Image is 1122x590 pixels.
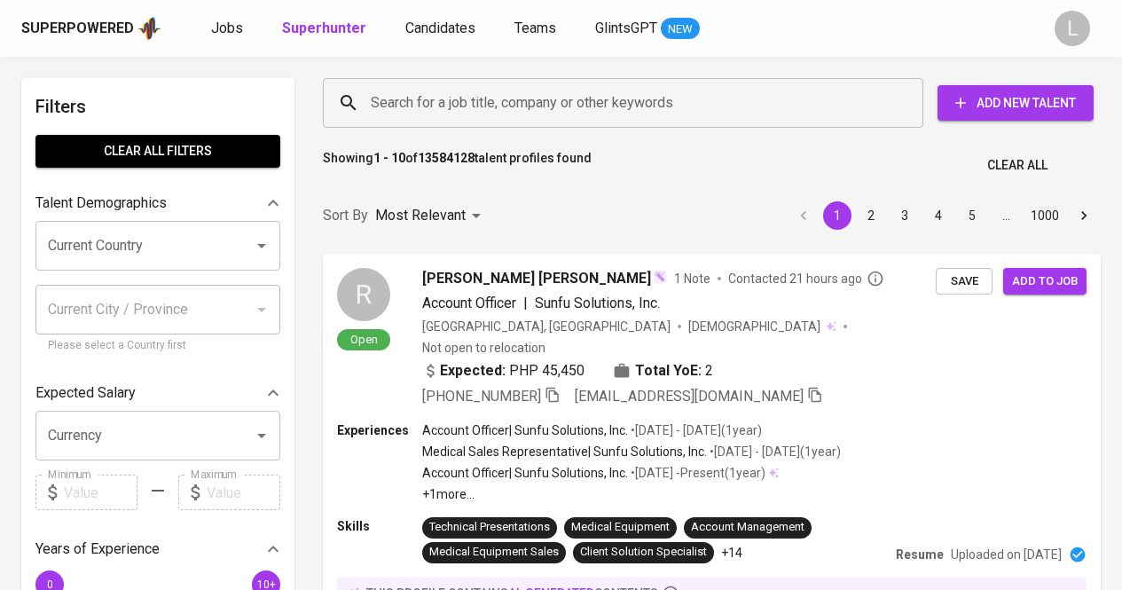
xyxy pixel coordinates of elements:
h6: Filters [35,92,280,121]
p: Showing of talent profiles found [323,149,592,182]
b: Superhunter [282,20,366,36]
p: Years of Experience [35,539,160,560]
p: Expected Salary [35,382,136,404]
button: Add New Talent [938,85,1094,121]
button: Go to next page [1070,201,1098,230]
p: Sort By [323,205,368,226]
button: Go to page 4 [924,201,953,230]
span: Candidates [405,20,475,36]
img: magic_wand.svg [653,270,667,284]
span: Account Officer [422,295,516,311]
a: GlintsGPT NEW [595,18,700,40]
div: R [337,268,390,321]
p: Experiences [337,421,422,439]
button: Go to page 3 [891,201,919,230]
button: Add to job [1003,268,1087,295]
div: Most Relevant [375,200,487,232]
a: Superpoweredapp logo [21,15,161,42]
button: Go to page 2 [857,201,885,230]
span: Open [343,332,385,347]
span: Add to job [1012,271,1078,292]
p: Uploaded on [DATE] [951,546,1062,563]
p: Please select a Country first [48,337,268,355]
div: Account Management [691,519,804,536]
div: Technical Presentations [429,519,550,536]
img: app logo [137,15,161,42]
span: | [523,293,528,314]
span: [PERSON_NAME] [PERSON_NAME] [422,268,651,289]
p: Medical Sales Representative | Sunfu Solutions, Inc. [422,443,707,460]
p: Most Relevant [375,205,466,226]
div: Medical Equipment Sales [429,544,559,561]
button: Open [249,233,274,258]
div: … [992,207,1020,224]
span: Contacted 21 hours ago [728,270,884,287]
button: page 1 [823,201,851,230]
span: Clear All [987,154,1047,177]
div: PHP 45,450 [422,360,585,382]
span: Jobs [211,20,243,36]
p: • [DATE] - [DATE] ( 1 year ) [707,443,841,460]
p: Account Officer | Sunfu Solutions, Inc. [422,464,628,482]
span: GlintsGPT [595,20,657,36]
span: Clear All filters [50,140,266,162]
button: Go to page 5 [958,201,986,230]
a: Candidates [405,18,479,40]
span: [PHONE_NUMBER] [422,388,541,405]
span: [DEMOGRAPHIC_DATA] [688,318,823,335]
a: Teams [514,18,560,40]
div: Years of Experience [35,531,280,567]
b: Expected: [440,360,506,382]
p: Resume [896,546,944,563]
p: +14 [721,544,742,562]
a: Jobs [211,18,247,40]
div: Client Solution Specialist [580,544,707,561]
span: Add New Talent [952,92,1079,114]
button: Go to page 1000 [1025,201,1064,230]
b: Total YoE: [635,360,702,382]
span: NEW [661,20,700,38]
p: Account Officer | Sunfu Solutions, Inc. [422,421,628,439]
button: Clear All [980,149,1055,182]
p: Not open to relocation [422,339,545,357]
span: 1 Note [674,270,710,287]
button: Clear All filters [35,135,280,168]
input: Value [64,475,137,510]
div: Talent Demographics [35,185,280,221]
button: Save [936,268,993,295]
span: Sunfu Solutions, Inc. [535,295,660,311]
div: L [1055,11,1090,46]
svg: By Philippines recruiter [867,270,884,287]
span: [EMAIL_ADDRESS][DOMAIN_NAME] [575,388,804,405]
input: Value [207,475,280,510]
p: Skills [337,517,422,535]
button: Open [249,423,274,448]
div: Medical Equipment [571,519,670,536]
span: Teams [514,20,556,36]
p: • [DATE] - [DATE] ( 1 year ) [628,421,762,439]
b: 1 - 10 [373,151,405,165]
nav: pagination navigation [787,201,1101,230]
div: [GEOGRAPHIC_DATA], [GEOGRAPHIC_DATA] [422,318,671,335]
b: 13584128 [418,151,475,165]
p: • [DATE] - Present ( 1 year ) [628,464,765,482]
span: 2 [705,360,713,382]
p: +1 more ... [422,485,841,503]
p: Talent Demographics [35,193,167,214]
a: Superhunter [282,18,370,40]
div: Superpowered [21,19,134,39]
span: Save [945,271,984,292]
div: Expected Salary [35,375,280,411]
